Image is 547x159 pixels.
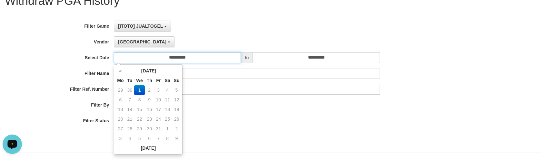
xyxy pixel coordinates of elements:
td: 30 [125,85,134,95]
td: 18 [163,105,172,114]
td: 10 [154,95,163,105]
td: 22 [134,114,145,124]
td: 2 [145,85,154,95]
button: Open LiveChat chat widget [3,3,22,22]
td: 3 [154,85,163,95]
td: 5 [134,134,145,143]
td: 6 [145,134,154,143]
td: 29 [115,85,125,95]
td: 7 [125,95,134,105]
td: 30 [145,124,154,134]
td: 23 [145,114,154,124]
td: 26 [172,114,181,124]
td: 8 [134,95,145,105]
td: 4 [125,134,134,143]
td: 12 [172,95,181,105]
td: 2 [172,124,181,134]
td: 1 [163,124,172,134]
span: [ITOTO] JUALTOGEL [118,23,163,29]
span: to [241,52,253,63]
th: [DATE] [115,143,181,153]
td: 19 [172,105,181,114]
td: 31 [154,124,163,134]
td: 13 [115,105,125,114]
td: 21 [125,114,134,124]
td: 11 [163,95,172,105]
td: 5 [172,85,181,95]
th: « [115,66,125,76]
button: [GEOGRAPHIC_DATA] [114,36,174,47]
th: We [134,76,145,85]
td: 4 [163,85,172,95]
th: Tu [125,76,134,85]
td: 25 [163,114,172,124]
td: 15 [134,105,145,114]
th: Su [172,76,181,85]
td: 14 [125,105,134,114]
td: 28 [125,124,134,134]
td: 24 [154,114,163,124]
td: 16 [145,105,154,114]
th: Sa [163,76,172,85]
td: 7 [154,134,163,143]
td: 17 [154,105,163,114]
td: 9 [145,95,154,105]
button: [ITOTO] JUALTOGEL [114,21,171,32]
td: 29 [134,124,145,134]
td: 27 [115,124,125,134]
td: 3 [115,134,125,143]
td: 1 [134,85,145,95]
th: Th [145,76,154,85]
td: 9 [172,134,181,143]
th: Mo [115,76,125,85]
th: [DATE] [125,66,172,76]
td: 8 [163,134,172,143]
td: 6 [115,95,125,105]
td: 20 [115,114,125,124]
th: Fr [154,76,163,85]
span: [GEOGRAPHIC_DATA] [118,39,166,44]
